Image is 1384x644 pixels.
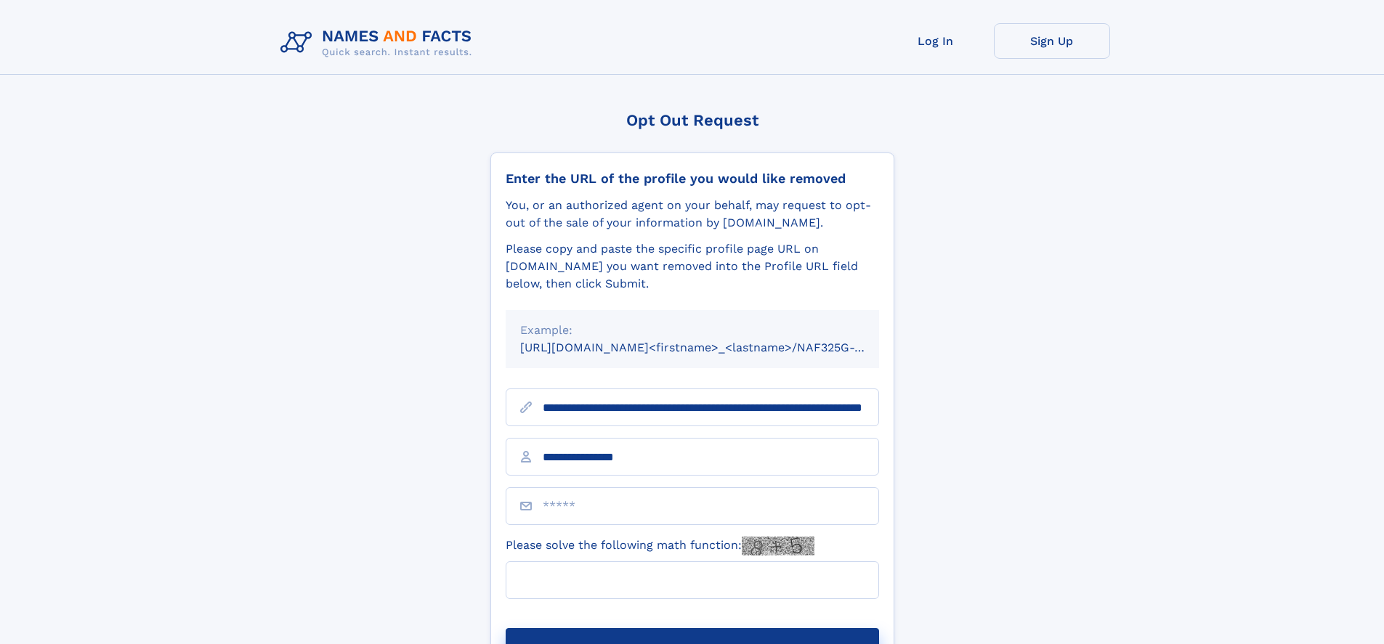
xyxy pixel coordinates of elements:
[520,341,907,354] small: [URL][DOMAIN_NAME]<firstname>_<lastname>/NAF325G-xxxxxxxx
[275,23,484,62] img: Logo Names and Facts
[490,111,894,129] div: Opt Out Request
[878,23,994,59] a: Log In
[520,322,865,339] div: Example:
[506,197,879,232] div: You, or an authorized agent on your behalf, may request to opt-out of the sale of your informatio...
[506,537,814,555] label: Please solve the following math function:
[506,171,879,187] div: Enter the URL of the profile you would like removed
[506,240,879,293] div: Please copy and paste the specific profile page URL on [DOMAIN_NAME] you want removed into the Pr...
[994,23,1110,59] a: Sign Up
